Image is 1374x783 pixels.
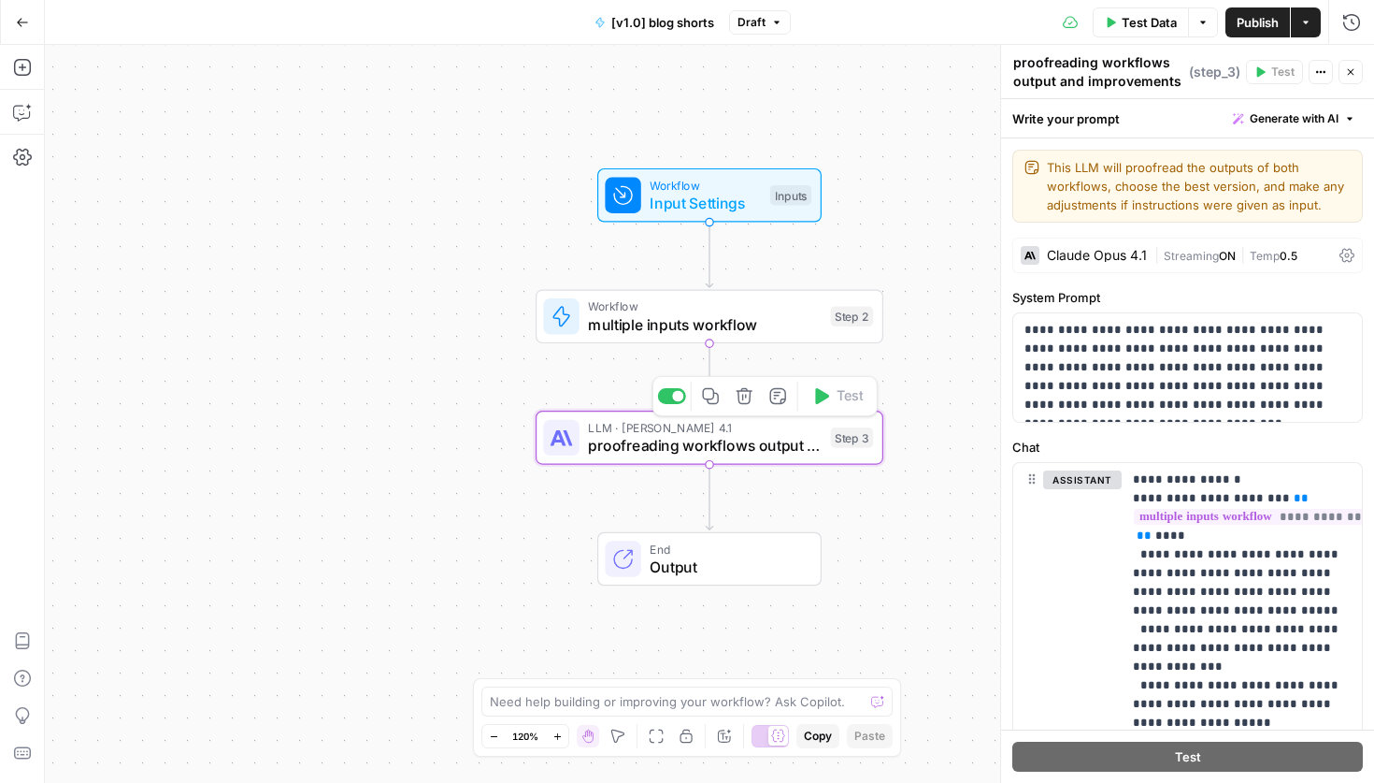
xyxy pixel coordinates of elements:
[1012,288,1363,307] label: System Prompt
[588,313,822,336] span: multiple inputs workflow
[1219,249,1236,263] span: ON
[650,192,761,214] span: Input Settings
[770,185,811,206] div: Inputs
[1093,7,1188,37] button: Test Data
[1250,110,1338,127] span: Generate with AI
[1280,249,1297,263] span: 0.5
[831,428,874,448] div: Step 3
[611,13,714,32] span: [v1.0] blog shorts
[1250,249,1280,263] span: Temp
[831,307,874,327] div: Step 2
[583,7,725,37] button: [v1.0] blog shorts
[1225,7,1290,37] button: Publish
[1013,53,1184,91] textarea: proofreading workflows output and improvements
[1271,64,1295,80] span: Test
[1047,249,1147,262] div: Claude Opus 4.1
[1175,747,1201,766] span: Test
[1246,60,1303,84] button: Test
[1122,13,1177,32] span: Test Data
[1237,13,1279,32] span: Publish
[650,556,802,578] span: Output
[1225,107,1363,131] button: Generate with AI
[536,168,883,223] div: WorkflowInput SettingsInputs
[1012,742,1363,772] button: Test
[588,297,822,315] span: Workflow
[737,14,766,31] span: Draft
[588,434,822,457] span: proofreading workflows output and improvements
[536,411,883,465] div: LLM · [PERSON_NAME] 4.1proofreading workflows output and improvementsStep 3Test
[536,532,883,587] div: EndOutput
[1001,99,1374,138] div: Write your prompt
[847,724,893,748] button: Paste
[854,728,885,745] span: Paste
[1154,245,1164,264] span: |
[1164,249,1219,263] span: Streaming
[706,465,712,530] g: Edge from step_3 to end
[729,10,791,35] button: Draft
[650,176,761,194] span: Workflow
[1012,438,1363,457] label: Chat
[1189,63,1240,81] span: ( step_3 )
[536,290,883,344] div: Workflowmultiple inputs workflowStep 2
[796,724,839,748] button: Copy
[1047,158,1351,214] textarea: This LLM will proofread the outputs of both workflows, choose the best version, and make any adju...
[706,343,712,409] g: Edge from step_2 to step_3
[1043,471,1122,489] button: assistant
[650,540,802,558] span: End
[1236,245,1250,264] span: |
[588,419,822,437] span: LLM · [PERSON_NAME] 4.1
[512,729,538,744] span: 120%
[804,728,832,745] span: Copy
